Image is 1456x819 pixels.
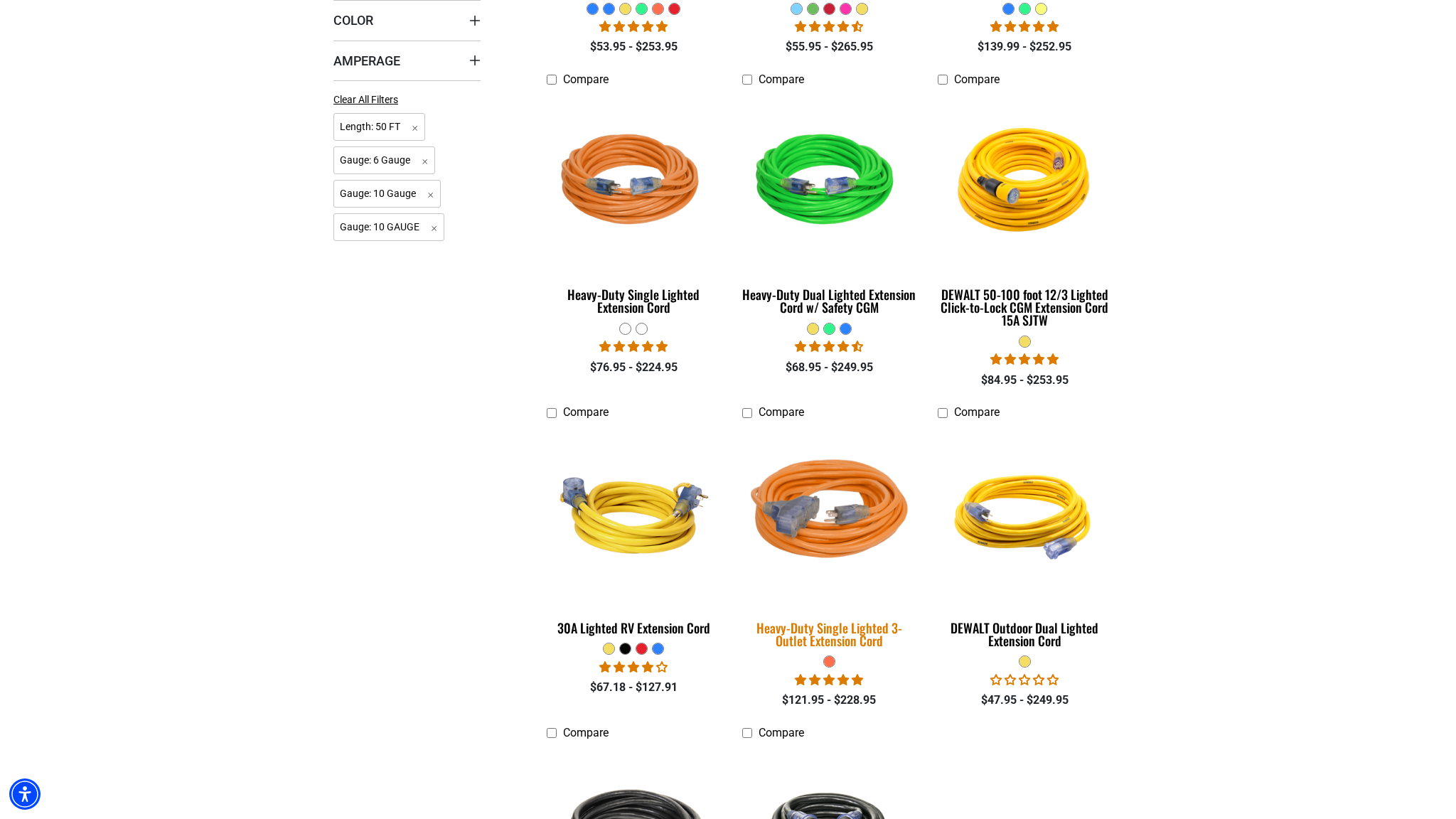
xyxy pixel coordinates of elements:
[795,673,863,687] span: 5.00 stars
[333,119,425,133] a: Length: 50 FT
[938,372,1112,389] div: $84.95 - $253.95
[990,353,1059,366] span: 4.84 stars
[935,434,1114,597] img: DEWALT Outdoor Dual Lighted Extension Cord
[938,38,1112,55] div: $139.99 - $252.95
[739,100,919,264] img: green
[333,220,444,233] a: Gauge: 10 GAUGE
[938,93,1112,335] a: DEWALT 50-100 foot 12/3 Lighted Click-to-Lock CGM Extension Cord 15A SJTW DEWALT 50-100 foot 12/3...
[759,73,804,86] span: Compare
[333,153,435,166] a: Gauge: 6 Gauge
[547,621,721,634] div: 30A Lighted RV Extension Cord
[729,424,928,606] img: orange
[795,340,863,353] span: 4.64 stars
[547,93,721,322] a: orange Heavy-Duty Single Lighted Extension Cord
[333,113,425,141] span: Length: 50 FT
[759,726,804,739] span: Compare
[938,427,1112,655] a: DEWALT Outdoor Dual Lighted Extension Cord DEWALT Outdoor Dual Lighted Extension Cord
[563,73,609,86] span: Compare
[742,38,916,55] div: $55.95 - $265.95
[9,778,41,810] div: Accessibility Menu
[938,288,1112,326] div: DEWALT 50-100 foot 12/3 Lighted Click-to-Lock CGM Extension Cord 15A SJTW
[333,41,481,80] summary: Amperage
[954,405,1000,419] span: Compare
[742,93,916,322] a: green Heavy-Duty Dual Lighted Extension Cord w/ Safety CGM
[742,427,916,655] a: orange Heavy-Duty Single Lighted 3-Outlet Extension Cord
[547,427,721,643] a: yellow 30A Lighted RV Extension Cord
[742,621,916,647] div: Heavy-Duty Single Lighted 3-Outlet Extension Cord
[547,38,721,55] div: $53.95 - $253.95
[547,359,721,376] div: $76.95 - $224.95
[990,20,1059,33] span: 4.92 stars
[599,660,668,674] span: 4.11 stars
[547,288,721,314] div: Heavy-Duty Single Lighted Extension Cord
[938,621,1112,647] div: DEWALT Outdoor Dual Lighted Extension Cord
[333,180,441,208] span: Gauge: 10 Gauge
[938,692,1112,709] div: $47.95 - $249.95
[795,20,863,33] span: 4.62 stars
[333,186,441,200] a: Gauge: 10 Gauge
[333,94,398,105] span: Clear All Filters
[563,405,609,419] span: Compare
[545,100,724,264] img: orange
[333,12,373,28] span: Color
[742,692,916,709] div: $121.95 - $228.95
[547,679,721,696] div: $67.18 - $127.91
[599,20,668,33] span: 4.87 stars
[333,213,444,241] span: Gauge: 10 GAUGE
[954,73,1000,86] span: Compare
[333,92,404,107] a: Clear All Filters
[742,288,916,314] div: Heavy-Duty Dual Lighted Extension Cord w/ Safety CGM
[333,146,435,174] span: Gauge: 6 Gauge
[333,53,400,69] span: Amperage
[599,340,668,353] span: 5.00 stars
[742,359,916,376] div: $68.95 - $249.95
[545,434,724,597] img: yellow
[563,726,609,739] span: Compare
[935,100,1114,264] img: DEWALT 50-100 foot 12/3 Lighted Click-to-Lock CGM Extension Cord 15A SJTW
[759,405,804,419] span: Compare
[990,673,1059,687] span: 0.00 stars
